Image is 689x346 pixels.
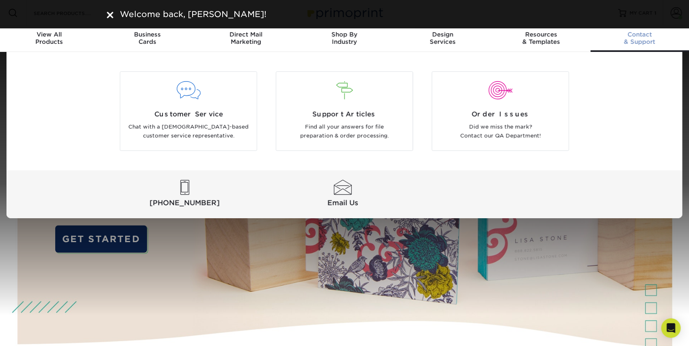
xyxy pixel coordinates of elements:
[282,122,407,141] p: Find all your answers for file preparation & order processing.
[265,180,420,208] a: Email Us
[282,110,407,119] span: Support Articles
[98,31,197,45] div: Cards
[492,31,590,38] span: Resources
[107,180,262,208] a: [PHONE_NUMBER]
[438,110,563,119] span: Order Issues
[394,31,492,38] span: Design
[120,9,266,19] span: Welcome back, [PERSON_NAME]!
[126,122,251,141] p: Chat with a [DEMOGRAPHIC_DATA]-based customer service representative.
[107,12,113,18] img: close
[394,26,492,52] a: DesignServices
[98,26,197,52] a: BusinessCards
[591,31,689,38] span: Contact
[591,26,689,52] a: Contact& Support
[492,26,590,52] a: Resources& Templates
[2,321,69,343] iframe: Google Customer Reviews
[661,318,681,338] div: Open Intercom Messenger
[295,31,394,45] div: Industry
[197,31,295,45] div: Marketing
[107,198,262,208] span: [PHONE_NUMBER]
[394,31,492,45] div: Services
[126,110,251,119] span: Customer Service
[273,71,416,151] a: Support Articles Find all your answers for file preparation & order processing.
[429,71,572,151] a: Order Issues Did we miss the mark? Contact our QA Department!
[295,31,394,38] span: Shop By
[197,26,295,52] a: Direct MailMarketing
[295,26,394,52] a: Shop ByIndustry
[98,31,197,38] span: Business
[591,31,689,45] div: & Support
[197,31,295,38] span: Direct Mail
[492,31,590,45] div: & Templates
[117,71,260,151] a: Customer Service Chat with a [DEMOGRAPHIC_DATA]-based customer service representative.
[438,122,563,141] p: Did we miss the mark? Contact our QA Department!
[265,198,420,208] span: Email Us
